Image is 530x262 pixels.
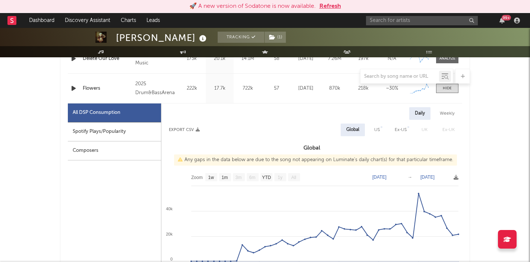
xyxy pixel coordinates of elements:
text: 1y [278,175,283,180]
div: Spotify Plays/Popularity [68,122,161,141]
div: 222k [180,85,204,92]
div: 20.1k [208,55,232,63]
div: 🚀 A new version of Sodatone is now available. [189,2,316,11]
button: Refresh [319,2,341,11]
a: Dashboard [24,13,60,28]
text: Zoom [191,175,203,180]
div: 17.7k [208,85,232,92]
button: 99+ [499,17,505,23]
input: Search by song name or URL [360,74,439,80]
div: 2024 Hybrid Music [135,50,176,68]
a: Delete Our Love [83,55,132,63]
text: 40k [166,207,173,211]
div: N/A [379,55,404,63]
div: 7.26M [322,55,347,63]
div: 722k [236,85,260,92]
a: Charts [116,13,141,28]
div: 870k [322,85,347,92]
input: Search for artists [366,16,478,25]
div: All DSP Consumption [68,103,161,122]
div: 218k [351,85,376,92]
div: 173k [180,55,204,63]
span: ( 1 ) [264,32,286,43]
text: All [291,175,296,180]
div: [DATE] [293,55,318,63]
div: Weekly [434,107,460,120]
div: 197k [351,55,376,63]
text: 1m [222,175,228,180]
div: US [374,125,380,134]
button: Tracking [218,32,264,43]
text: 3m [236,175,242,180]
div: [DATE] [293,85,318,92]
div: ~ 30 % [379,85,404,92]
text: → [408,175,412,180]
text: 20k [166,232,173,236]
div: Any gaps in the data below are due to the song not appearing on Luminate's daily chart(s) for tha... [174,154,457,166]
text: [DATE] [372,175,387,180]
div: 14.1M [236,55,260,63]
a: Leads [141,13,165,28]
button: Export CSV [169,128,200,132]
div: Global [346,125,359,134]
a: Discovery Assistant [60,13,116,28]
div: Composers [68,141,161,160]
div: All DSP Consumption [73,108,120,117]
div: 99 + [502,15,511,20]
text: [DATE] [420,175,435,180]
div: Daily [409,107,430,120]
text: 0 [170,257,173,261]
a: Flowers [83,85,132,92]
div: 2025 Drum&BassArena [135,80,176,98]
div: [PERSON_NAME] [116,32,208,44]
text: 1w [208,175,214,180]
text: YTD [262,175,271,180]
button: (1) [265,32,286,43]
div: 57 [264,85,290,92]
h3: Global [161,144,462,153]
text: 6m [249,175,256,180]
div: Ex-US [395,125,407,134]
div: 58 [264,55,290,63]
